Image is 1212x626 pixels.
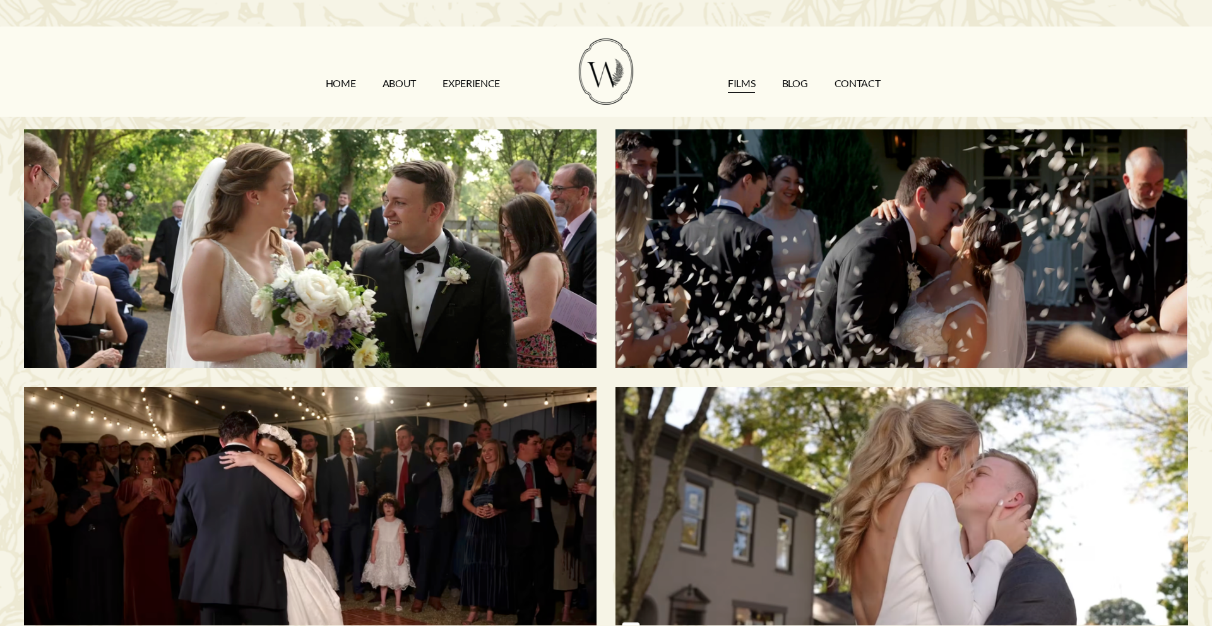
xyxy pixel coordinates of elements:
a: FILMS [728,73,755,93]
a: HOME [326,73,356,93]
a: Bailee & Matthew | Milton, KY [615,387,1188,625]
a: Savannah & Tommy | Nashville, TN [615,129,1188,368]
a: EXPERIENCE [443,73,500,93]
a: Morgan & Tommy | Nashville, TN [24,129,597,368]
a: CONTACT [835,73,881,93]
a: Montgomery & Tanner | West Point, MS [24,387,597,625]
a: Blog [782,73,808,93]
img: Wild Fern Weddings [579,38,633,105]
a: ABOUT [383,73,416,93]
